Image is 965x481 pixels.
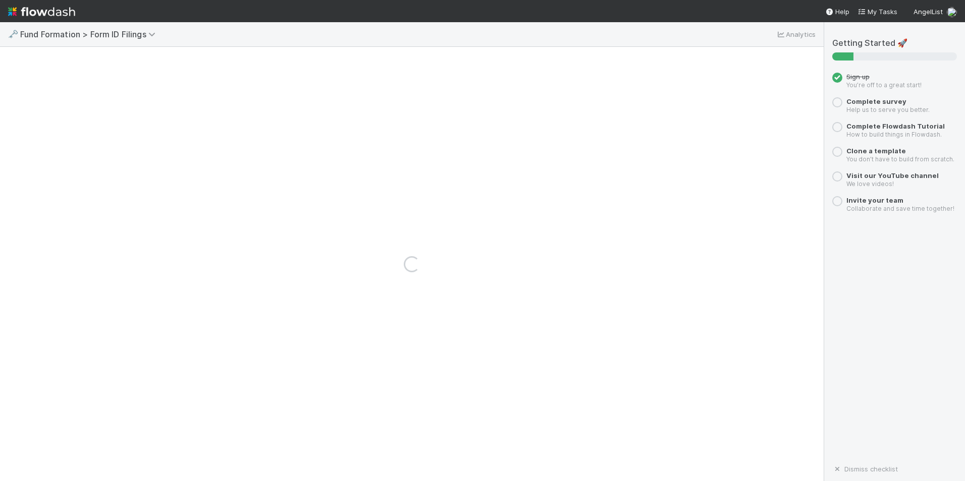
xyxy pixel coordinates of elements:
span: My Tasks [857,8,897,16]
a: Complete survey [846,97,906,105]
img: logo-inverted-e16ddd16eac7371096b0.svg [8,3,75,20]
a: Complete Flowdash Tutorial [846,122,945,130]
span: Fund Formation > Form ID Filings [20,29,160,39]
div: Help [825,7,849,17]
small: How to build things in Flowdash. [846,131,942,138]
small: You don’t have to build from scratch. [846,155,954,163]
img: avatar_7d33b4c2-6dd7-4bf3-9761-6f087fa0f5c6.png [947,7,957,17]
a: Visit our YouTube channel [846,171,939,179]
a: Dismiss checklist [832,465,898,473]
a: Clone a template [846,147,906,155]
a: Analytics [776,28,816,40]
small: Help us to serve you better. [846,106,930,113]
h5: Getting Started 🚀 [832,38,957,48]
span: 🗝️ [8,30,18,38]
a: Invite your team [846,196,903,204]
small: Collaborate and save time together! [846,205,954,212]
small: You’re off to a great start! [846,81,922,89]
a: My Tasks [857,7,897,17]
span: Sign up [846,73,870,81]
span: AngelList [914,8,943,16]
small: We love videos! [846,180,894,188]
